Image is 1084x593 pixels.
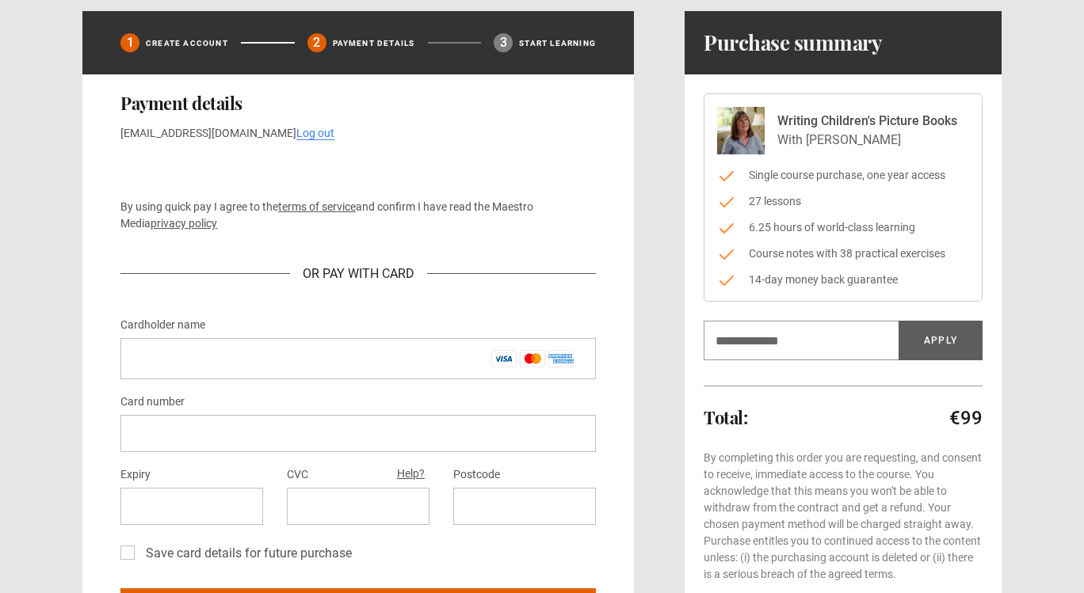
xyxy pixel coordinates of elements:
li: Course notes with 38 practical exercises [717,245,969,262]
div: Or Pay With Card [290,264,427,283]
div: 2 [307,33,326,52]
p: By using quick pay I agree to the and confirm I have read the Maestro Media [120,199,596,232]
button: Apply [899,321,983,360]
li: Single course purchase, one year access [717,167,969,184]
p: Create Account [146,37,228,49]
button: Help? [392,464,429,485]
p: With [PERSON_NAME] [777,131,957,150]
li: 14-day money back guarantee [717,272,969,288]
a: Log out [296,127,334,140]
h2: Payment details [120,93,596,112]
a: terms of service [278,200,356,213]
iframe: Secure card number input frame [133,426,583,441]
iframe: Secure CVC input frame [300,499,417,514]
div: 1 [120,33,139,52]
a: privacy policy [151,217,217,230]
label: CVC [287,466,308,485]
li: 6.25 hours of world-class learning [717,219,969,236]
p: By completing this order you are requesting, and consent to receive, immediate access to the cour... [704,450,983,583]
label: Cardholder name [120,316,205,335]
iframe: Secure expiration date input frame [133,499,250,514]
h2: Total: [704,408,747,427]
p: Start learning [519,37,596,49]
li: 27 lessons [717,193,969,210]
label: Card number [120,393,185,412]
p: €99 [949,405,983,431]
p: Writing Children's Picture Books [777,112,957,131]
label: Save card details for future purchase [139,544,352,563]
iframe: Secure postal code input frame [466,499,583,514]
iframe: Secure payment button frame [120,154,596,186]
div: 3 [494,33,513,52]
h1: Purchase summary [704,30,882,55]
label: Postcode [453,466,500,485]
p: Payment details [333,37,415,49]
p: [EMAIL_ADDRESS][DOMAIN_NAME] [120,125,596,142]
label: Expiry [120,466,151,485]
